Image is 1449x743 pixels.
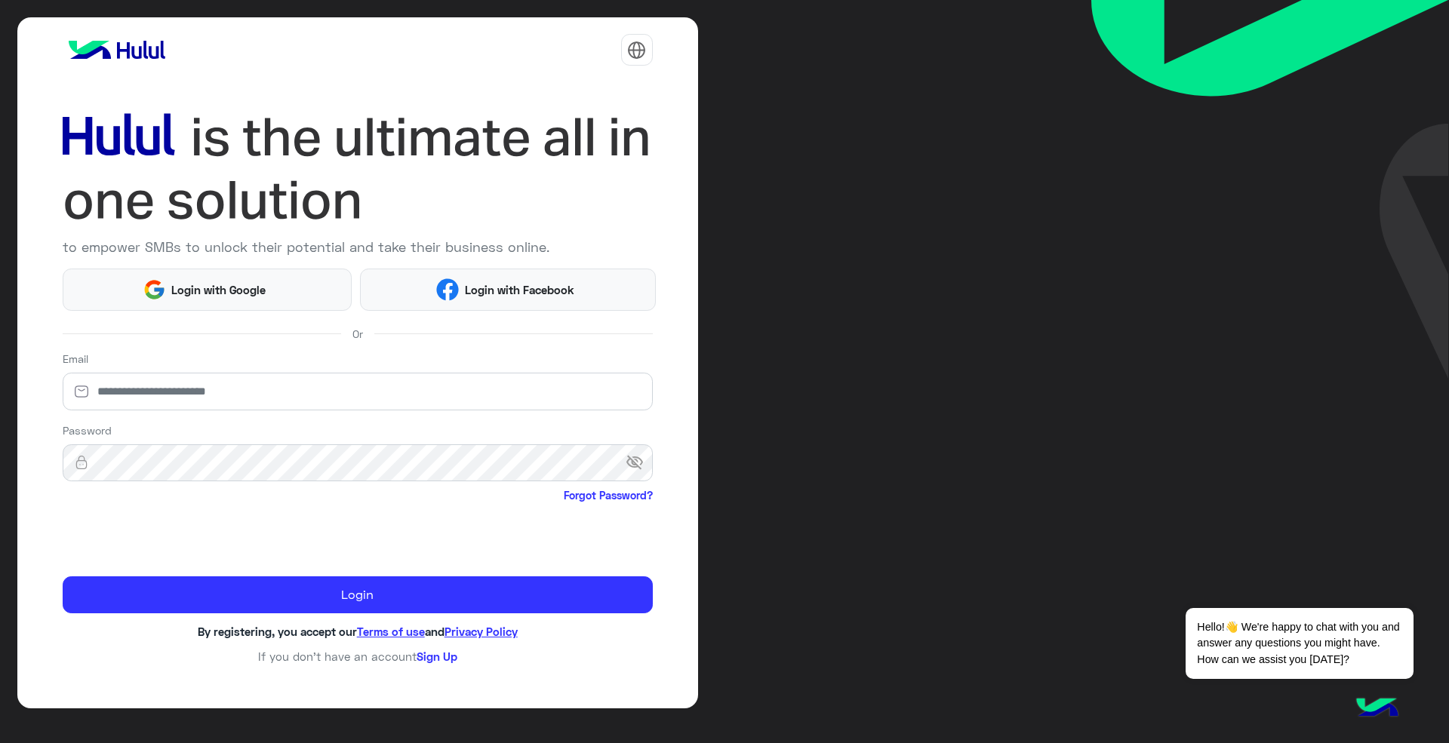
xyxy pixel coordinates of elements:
[357,625,425,638] a: Terms of use
[425,625,445,638] span: and
[63,455,100,470] img: lock
[436,278,459,301] img: Facebook
[1351,683,1404,735] img: hulul-logo.png
[627,41,646,60] img: tab
[63,106,653,232] img: hululLoginTitle_EN.svg
[417,649,457,663] a: Sign Up
[63,422,112,438] label: Password
[63,506,292,565] iframe: reCAPTCHA
[63,237,653,257] p: to empower SMBs to unlock their potential and take their business online.
[360,269,655,310] button: Login with Facebook
[166,281,272,299] span: Login with Google
[63,384,100,399] img: email
[198,625,357,638] span: By registering, you accept our
[63,649,653,663] h6: If you don’t have an account
[63,35,171,65] img: logo
[626,450,653,477] span: visibility_off
[143,278,165,301] img: Google
[63,351,88,367] label: Email
[445,625,518,638] a: Privacy Policy
[459,281,580,299] span: Login with Facebook
[63,576,653,614] button: Login
[352,326,363,342] span: Or
[564,487,653,503] a: Forgot Password?
[1186,608,1413,679] span: Hello!👋 We're happy to chat with you and answer any questions you might have. How can we assist y...
[63,269,352,310] button: Login with Google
